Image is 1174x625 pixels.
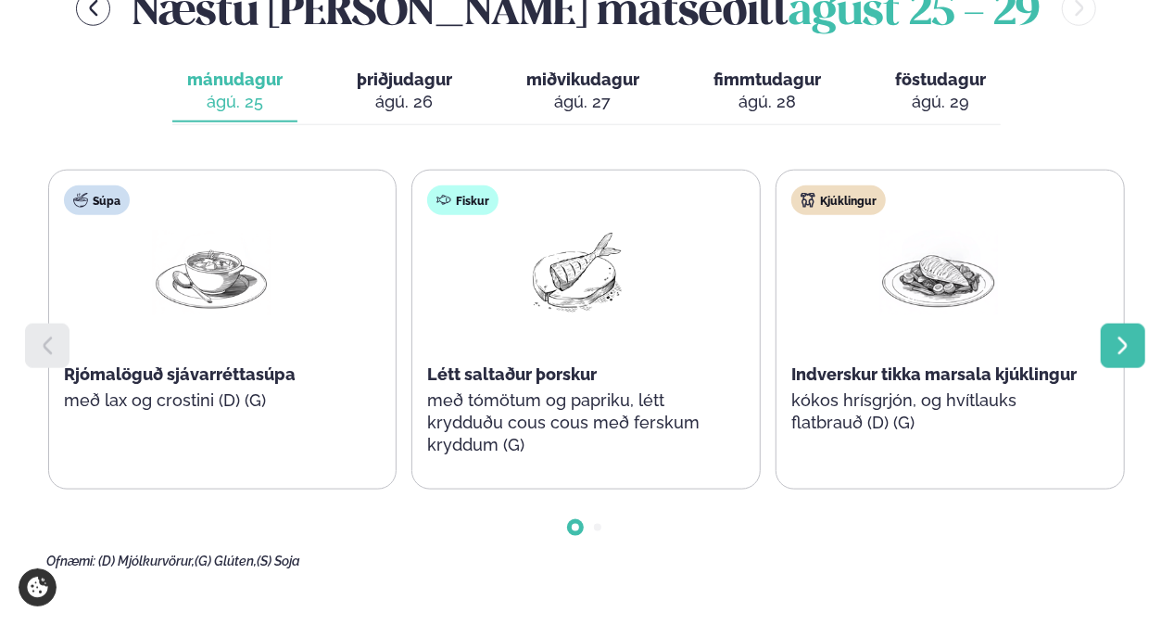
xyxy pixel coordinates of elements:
button: þriðjudagur ágú. 26 [342,61,467,122]
span: Létt saltaður þorskur [427,364,597,384]
span: mánudagur [187,70,283,89]
img: soup.svg [73,193,88,208]
span: miðvikudagur [526,70,639,89]
span: (G) Glúten, [195,554,257,568]
button: mánudagur ágú. 25 [172,61,297,122]
span: Rjómalöguð sjávarréttasúpa [64,364,296,384]
div: ágú. 26 [357,91,452,113]
div: ágú. 29 [895,91,986,113]
button: miðvikudagur ágú. 27 [511,61,654,122]
button: fimmtudagur ágú. 28 [699,61,836,122]
div: ágú. 27 [526,91,639,113]
span: (D) Mjólkurvörur, [98,554,195,568]
span: þriðjudagur [357,70,452,89]
div: Kjúklingur [791,185,886,215]
span: föstudagur [895,70,986,89]
div: ágú. 25 [187,91,283,113]
span: Go to slide 2 [594,524,601,531]
img: chicken.svg [801,193,815,208]
span: (S) Soja [257,554,300,568]
div: Súpa [64,185,130,215]
span: Ofnæmi: [46,554,95,568]
p: kókos hrísgrjón, og hvítlauks flatbrauð (D) (G) [791,389,1086,434]
img: Soup.png [152,230,271,316]
span: fimmtudagur [713,70,821,89]
p: með lax og crostini (D) (G) [64,389,359,412]
img: Chicken-breast.png [879,230,998,316]
div: Fiskur [427,185,499,215]
span: Go to slide 1 [572,524,579,531]
a: Cookie settings [19,568,57,606]
img: Fish.png [515,230,634,316]
img: fish.svg [436,193,451,208]
span: Indverskur tikka marsala kjúklingur [791,364,1077,384]
p: með tómötum og papriku, létt krydduðu cous cous með ferskum kryddum (G) [427,389,722,456]
div: ágú. 28 [713,91,821,113]
button: föstudagur ágú. 29 [880,61,1001,122]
